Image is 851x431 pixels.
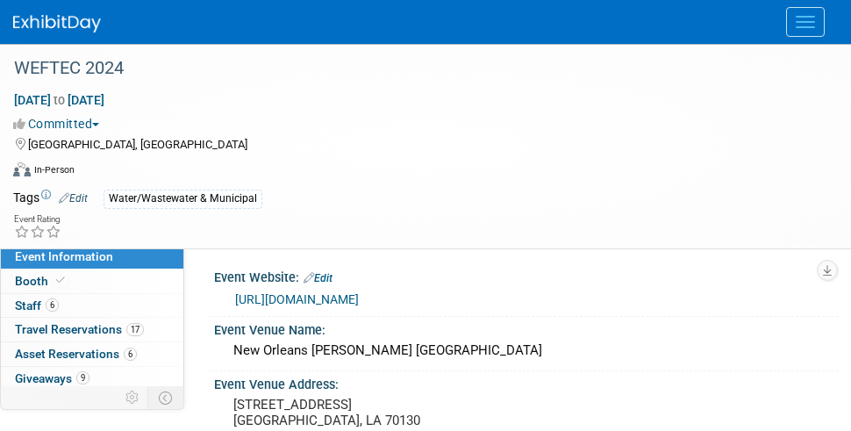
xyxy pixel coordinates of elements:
a: Event Information [1,245,183,269]
td: Tags [13,189,88,209]
div: WEFTEC 2024 [8,53,816,84]
div: New Orleans [PERSON_NAME] [GEOGRAPHIC_DATA] [227,337,825,364]
a: Edit [304,272,333,284]
img: ExhibitDay [13,15,101,32]
span: Event Information [15,249,113,263]
span: [DATE] [DATE] [13,92,105,108]
button: Menu [786,7,825,37]
span: Booth [15,274,68,288]
div: Event Venue Name: [214,317,838,339]
div: Event Format [13,160,829,186]
i: Booth reservation complete [56,276,65,285]
div: Water/Wastewater & Municipal [104,190,262,208]
a: [URL][DOMAIN_NAME] [235,292,359,306]
span: Asset Reservations [15,347,137,361]
span: 17 [126,323,144,336]
pre: [STREET_ADDRESS] [GEOGRAPHIC_DATA], LA 70130 [233,397,819,428]
span: Staff [15,298,59,312]
div: Event Venue Address: [214,371,838,393]
div: In-Person [33,163,75,176]
div: Event Rating [14,215,61,224]
div: Event Website: [214,264,838,287]
a: Asset Reservations6 [1,342,183,366]
a: Edit [59,192,88,205]
td: Toggle Event Tabs [148,386,184,409]
button: Committed [13,115,106,133]
span: 6 [46,298,59,312]
span: Giveaways [15,371,89,385]
span: [GEOGRAPHIC_DATA], [GEOGRAPHIC_DATA] [28,138,247,151]
a: Staff6 [1,294,183,318]
a: Giveaways9 [1,367,183,391]
a: Travel Reservations17 [1,318,183,341]
td: Personalize Event Tab Strip [118,386,148,409]
a: Booth [1,269,183,293]
span: 9 [76,371,89,384]
span: Travel Reservations [15,322,144,336]
span: 6 [124,348,137,361]
span: to [51,93,68,107]
img: Format-Inperson.png [13,162,31,176]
